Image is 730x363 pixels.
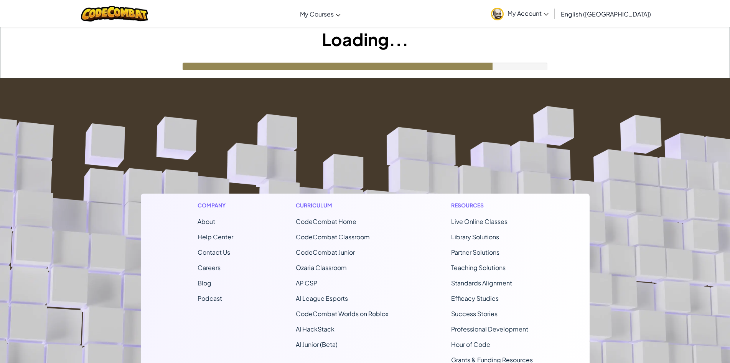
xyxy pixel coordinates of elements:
[198,201,233,209] h1: Company
[296,201,389,209] h1: Curriculum
[81,6,148,22] img: CodeCombat logo
[198,294,222,302] a: Podcast
[296,310,389,318] a: CodeCombat Worlds on Roblox
[451,310,498,318] a: Success Stories
[296,325,335,333] a: AI HackStack
[557,3,655,24] a: English ([GEOGRAPHIC_DATA])
[451,217,508,225] a: Live Online Classes
[198,217,215,225] a: About
[451,294,499,302] a: Efficacy Studies
[296,294,348,302] a: AI League Esports
[198,233,233,241] a: Help Center
[198,279,211,287] a: Blog
[451,279,512,287] a: Standards Alignment
[296,3,344,24] a: My Courses
[451,201,533,209] h1: Resources
[451,325,528,333] a: Professional Development
[451,233,499,241] a: Library Solutions
[451,264,506,272] a: Teaching Solutions
[451,340,490,348] a: Hour of Code
[296,279,317,287] a: AP CSP
[561,10,651,18] span: English ([GEOGRAPHIC_DATA])
[296,217,356,225] span: CodeCombat Home
[451,248,499,256] a: Partner Solutions
[491,8,504,20] img: avatar
[0,27,730,51] h1: Loading...
[296,233,370,241] a: CodeCombat Classroom
[198,264,221,272] a: Careers
[508,9,549,17] span: My Account
[300,10,334,18] span: My Courses
[487,2,552,26] a: My Account
[296,264,347,272] a: Ozaria Classroom
[198,248,230,256] span: Contact Us
[296,340,338,348] a: AI Junior (Beta)
[296,248,355,256] a: CodeCombat Junior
